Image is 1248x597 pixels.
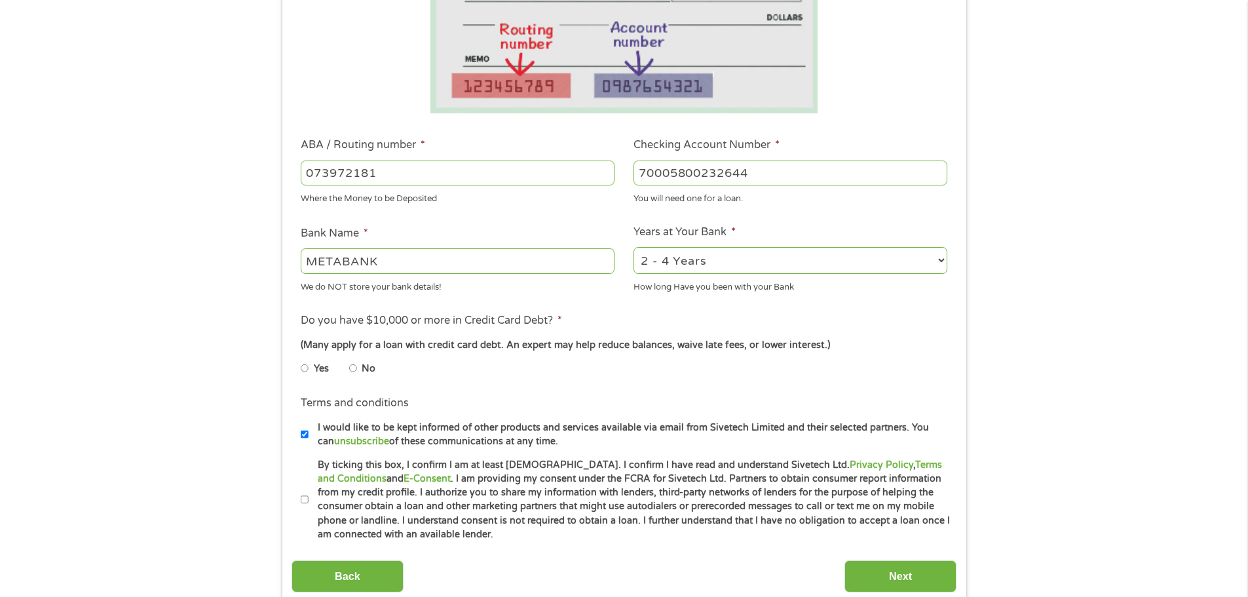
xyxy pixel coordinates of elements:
label: I would like to be kept informed of other products and services available via email from Sivetech... [309,421,951,449]
label: Checking Account Number [633,138,780,152]
div: You will need one for a loan. [633,188,947,206]
div: Where the Money to be Deposited [301,188,615,206]
input: Back [292,560,404,592]
label: Years at Your Bank [633,225,736,239]
label: ABA / Routing number [301,138,425,152]
a: E-Consent [404,473,451,484]
label: No [362,362,375,376]
input: 263177916 [301,161,615,185]
label: By ticking this box, I confirm I am at least [DEMOGRAPHIC_DATA]. I confirm I have read and unders... [309,458,951,542]
a: Privacy Policy [850,459,913,471]
label: Bank Name [301,227,368,241]
a: Terms and Conditions [318,459,942,484]
label: Terms and conditions [301,396,409,410]
div: We do NOT store your bank details! [301,276,615,294]
label: Yes [314,362,329,376]
div: (Many apply for a loan with credit card debt. An expert may help reduce balances, waive late fees... [301,338,947,353]
input: 345634636 [633,161,947,185]
label: Do you have $10,000 or more in Credit Card Debt? [301,314,562,328]
a: unsubscribe [334,436,389,447]
input: Next [844,560,956,592]
div: How long Have you been with your Bank [633,276,947,294]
